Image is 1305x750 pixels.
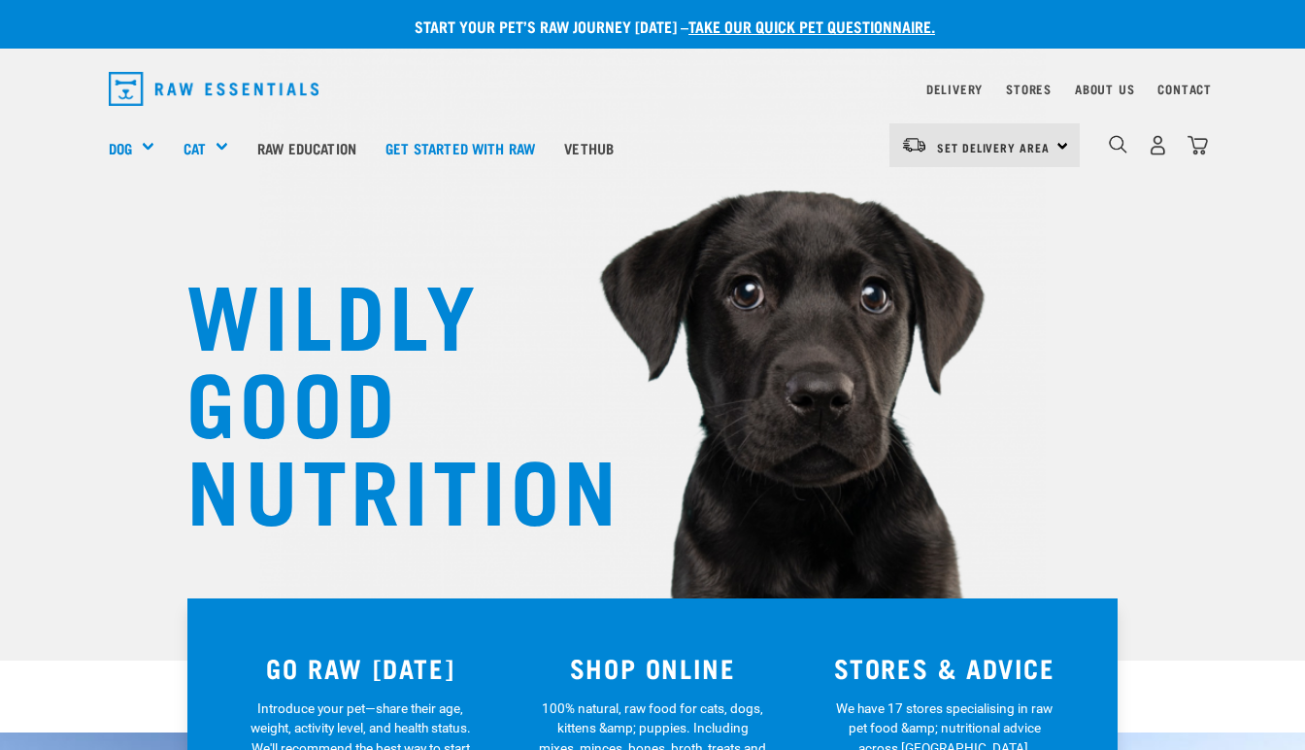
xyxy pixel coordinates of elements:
span: Set Delivery Area [937,144,1050,151]
h3: STORES & ADVICE [810,653,1079,683]
a: take our quick pet questionnaire. [688,21,935,30]
a: Vethub [550,109,628,187]
a: Dog [109,137,132,159]
a: Raw Education [243,109,371,187]
h3: GO RAW [DATE] [226,653,495,683]
a: About Us [1075,85,1134,92]
nav: dropdown navigation [93,64,1212,114]
h1: WILDLY GOOD NUTRITION [186,267,575,529]
img: user.png [1148,135,1168,155]
a: Contact [1157,85,1212,92]
img: van-moving.png [901,136,927,153]
img: Raw Essentials Logo [109,72,318,106]
img: home-icon-1@2x.png [1109,135,1127,153]
a: Get started with Raw [371,109,550,187]
h3: SHOP ONLINE [519,653,787,683]
a: Delivery [926,85,983,92]
a: Stores [1006,85,1052,92]
img: home-icon@2x.png [1188,135,1208,155]
a: Cat [184,137,206,159]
